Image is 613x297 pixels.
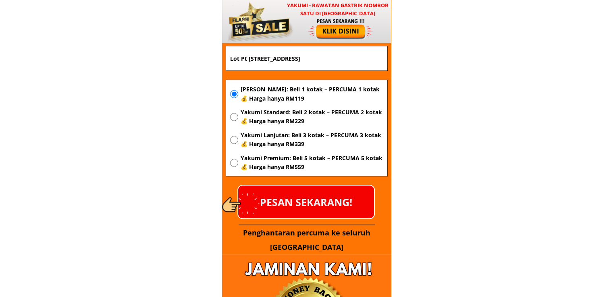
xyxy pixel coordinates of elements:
[222,225,391,269] h3: Penghantaran percuma ke seluruh [GEOGRAPHIC_DATA] Semak kandungan barang sebelum menerima
[240,154,383,172] span: Yakumi Premium: Beli 5 kotak – PERCUMA 5 kotak 💰 Harga hanya RM559
[240,131,383,149] span: Yakumi Lanjutan: Beli 3 kotak – PERCUMA 3 kotak 💰 Harga hanya RM339
[285,1,391,18] h3: YAKUMI - Rawatan Gastrik Nombor Satu di [GEOGRAPHIC_DATA]
[238,186,374,218] p: PESAN SEKARANG!
[240,108,383,126] span: Yakumi Standard: Beli 2 kotak – PERCUMA 2 kotak 💰 Harga hanya RM229
[240,85,383,103] span: [PERSON_NAME]: Beli 1 kotak – PERCUMA 1 kotak 💰 Harga hanya RM119
[228,46,385,70] input: Alamat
